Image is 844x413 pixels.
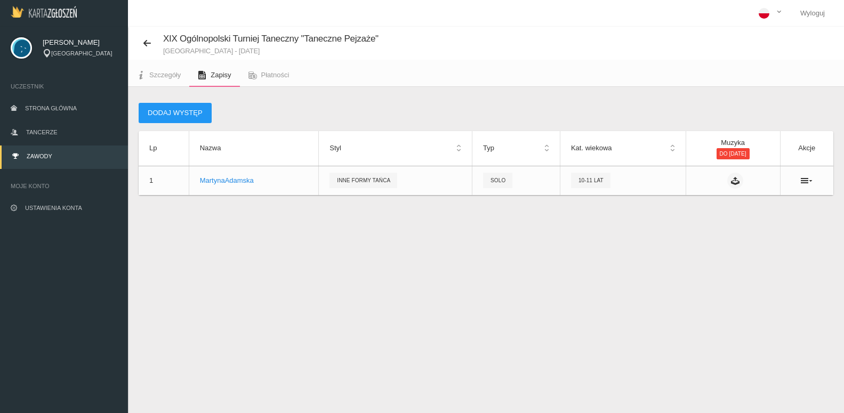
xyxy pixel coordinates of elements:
[163,47,379,54] small: [GEOGRAPHIC_DATA] - [DATE]
[240,63,298,87] a: Płatności
[686,131,780,166] th: Muzyka
[483,173,512,188] span: solo
[139,103,212,123] button: Dodaj występ
[25,105,77,111] span: Strona główna
[200,175,308,186] p: Martyna Adamska
[11,6,77,18] img: Logo
[11,181,117,191] span: Moje konto
[128,63,189,87] a: Szczegóły
[149,71,181,79] span: Szczegóły
[11,37,32,59] img: svg
[139,131,189,166] th: Lp
[163,34,379,44] span: XIX Ogólnopolski Turniej Taneczny "Taneczne Pejzaże"
[329,173,397,188] span: Inne formy tańca
[780,131,833,166] th: Akcje
[560,131,686,166] th: Kat. wiekowa
[571,173,610,188] span: 10-11 lat
[27,153,52,159] span: Zawody
[211,71,231,79] span: Zapisy
[261,71,290,79] span: Płatności
[189,63,239,87] a: Zapisy
[717,148,750,159] span: do [DATE]
[43,49,117,58] div: [GEOGRAPHIC_DATA]
[319,131,472,166] th: Styl
[43,37,117,48] span: [PERSON_NAME]
[139,166,189,195] td: 1
[25,205,82,211] span: Ustawienia konta
[472,131,560,166] th: Typ
[189,131,319,166] th: Nazwa
[11,81,117,92] span: Uczestnik
[26,129,57,135] span: Tancerze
